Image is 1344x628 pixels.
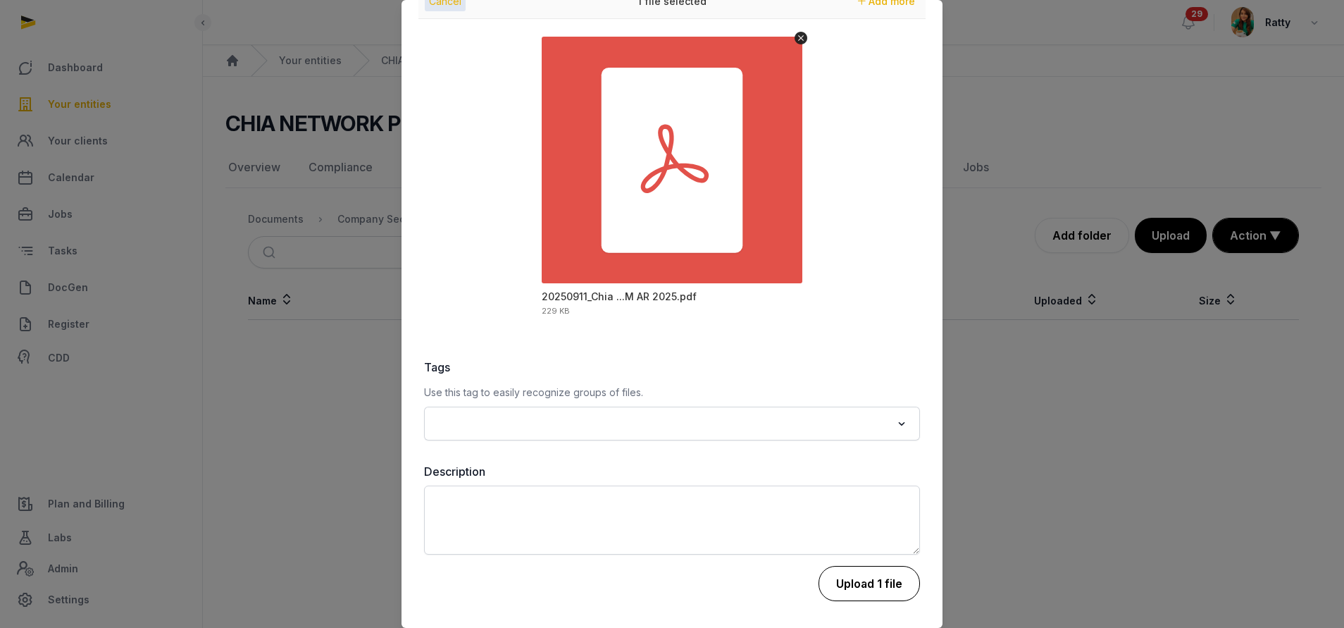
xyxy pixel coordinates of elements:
[433,414,891,433] input: Search for option
[542,290,697,304] div: 20250911_Chia network EOT for AGM AR 2025.pdf
[795,32,807,44] button: Remove file
[424,359,920,376] label: Tags
[819,566,920,601] button: Upload 1 file
[431,411,913,436] div: Search for option
[542,307,570,315] div: 229 KB
[424,384,920,401] p: Use this tag to easily recognize groups of files.
[424,463,920,480] label: Description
